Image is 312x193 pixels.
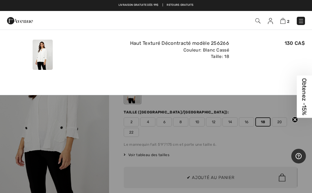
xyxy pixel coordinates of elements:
[285,40,305,46] span: 130 CA$
[292,116,298,123] button: Close teaser
[167,3,193,7] a: Retours gratuits
[297,75,312,118] div: Obtenez -15%Close teaser
[298,18,304,24] img: Menu
[280,17,289,24] a: 2
[162,3,163,7] span: |
[291,149,306,164] iframe: Ouvre un widget dans lequel vous pouvez trouver plus d’informations
[130,40,229,46] a: Haut Texturé Décontracté modèle 256266
[7,15,33,27] img: 1ère Avenue
[255,18,261,23] img: Recherche
[119,3,159,7] a: Livraison gratuite dès 99$
[83,47,229,60] div: Couleur: Blanc Cassé Taille: 18
[280,18,285,24] img: Panier d'achat
[268,18,273,24] img: Mes infos
[33,40,53,70] img: Haut Texturé Décontracté modèle 256266
[301,78,308,115] span: Obtenez -15%
[287,19,289,24] span: 2
[7,17,33,23] a: 1ère Avenue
